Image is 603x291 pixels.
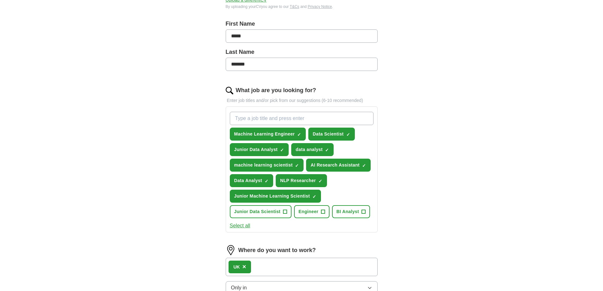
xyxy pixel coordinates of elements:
span: Data Scientist [313,131,344,137]
span: Junior Machine Learning Scientist [234,193,310,199]
span: BI Analyst [336,208,359,215]
span: ✓ [297,132,301,137]
button: NLP Researcher✓ [276,174,327,187]
div: UK [234,264,240,270]
span: ✓ [318,179,322,184]
label: Where do you want to work? [238,246,316,255]
a: T&Cs [290,4,299,9]
button: Junior Data Analyst✓ [230,143,289,156]
span: ✓ [312,194,316,199]
span: Engineer [298,208,318,215]
button: Select all [230,222,250,230]
span: ✓ [362,163,366,168]
span: data analyst [296,146,323,153]
span: ✓ [295,163,299,168]
span: Data Analyst [234,177,262,184]
span: machine learning scientist [234,162,293,168]
button: AI Research Assistant✓ [306,159,371,172]
button: Machine Learning Engineer✓ [230,128,306,141]
span: ✓ [280,148,284,153]
span: ✓ [325,148,329,153]
img: location.png [226,245,236,255]
button: × [242,262,246,272]
button: BI Analyst [332,205,370,218]
span: × [242,263,246,270]
label: First Name [226,20,378,28]
button: Data Scientist✓ [308,128,355,141]
div: By uploading your CV you agree to our and . [226,4,378,9]
p: Enter job titles and/or pick from our suggestions (6-10 recommended) [226,97,378,104]
button: data analyst✓ [291,143,334,156]
img: search.png [226,87,233,94]
label: What job are you looking for? [236,86,316,95]
button: Engineer [294,205,330,218]
input: Type a job title and press enter [230,112,374,125]
button: machine learning scientist✓ [230,159,304,172]
button: Data Analyst✓ [230,174,273,187]
span: Junior Data Analyst [234,146,278,153]
span: AI Research Assistant [311,162,360,168]
span: ✓ [265,179,268,184]
span: ✓ [346,132,350,137]
button: Junior Machine Learning Scientist✓ [230,190,321,203]
span: NLP Researcher [280,177,316,184]
span: Machine Learning Engineer [234,131,295,137]
label: Last Name [226,48,378,56]
button: Junior Data Scientist [230,205,292,218]
a: Privacy Notice [308,4,332,9]
span: Junior Data Scientist [234,208,281,215]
